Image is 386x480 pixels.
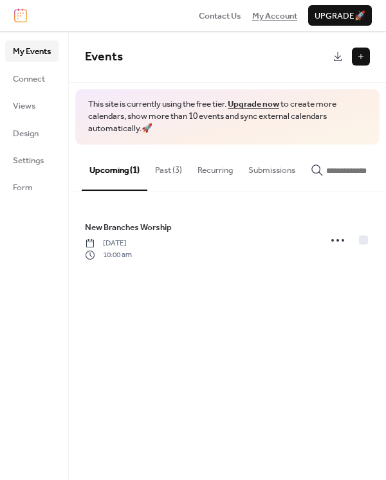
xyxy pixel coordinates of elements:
button: Upgrade🚀 [308,5,372,26]
a: My Events [5,40,59,61]
button: Recurring [190,145,241,190]
button: Past (3) [147,145,190,190]
span: [DATE] [85,238,132,249]
span: 10:00 am [85,249,132,261]
a: Contact Us [199,9,241,22]
a: New Branches Worship [85,220,172,235]
a: My Account [252,9,297,22]
span: Views [13,100,35,112]
button: Upcoming (1) [82,145,147,191]
span: Contact Us [199,10,241,22]
a: Form [5,177,59,197]
span: My Events [13,45,51,58]
a: Settings [5,150,59,170]
span: Upgrade 🚀 [315,10,365,22]
a: Views [5,95,59,116]
span: Form [13,181,33,194]
span: Connect [13,73,45,85]
a: Design [5,123,59,143]
a: Upgrade now [228,96,279,112]
img: logo [14,8,27,22]
span: My Account [252,10,297,22]
span: Settings [13,154,44,167]
a: Connect [5,68,59,89]
span: Events [85,45,123,69]
span: This site is currently using the free tier. to create more calendars, show more than 10 events an... [88,98,367,135]
span: Design [13,127,39,140]
span: New Branches Worship [85,221,172,234]
button: Submissions [241,145,303,190]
